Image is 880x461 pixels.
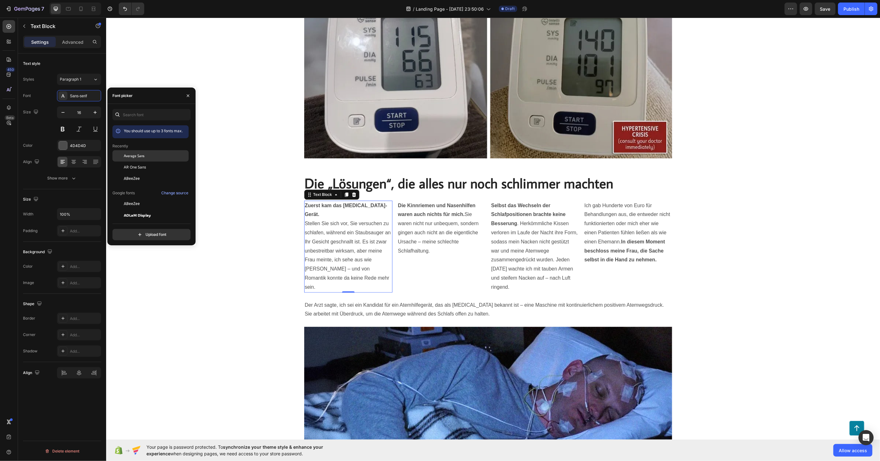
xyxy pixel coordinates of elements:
h2: Die „Lösungen“, die alles nur noch schlimmer machten [198,156,566,175]
input: Auto [57,208,101,220]
div: Styles [23,77,34,82]
span: synchronize your theme style & enhance your experience [146,444,323,456]
span: Your page is password protected. To when designing pages, we need access to your store password. [146,444,348,457]
div: Border [23,316,35,321]
span: Allow access [839,447,867,454]
div: Add... [70,228,100,234]
strong: Die Kinnriemen und Nasenhilfen waren auch nichts für mich. [292,185,369,200]
div: Corner [23,332,36,338]
p: Advanced [62,39,83,45]
div: Text style [23,61,40,66]
div: Background [23,248,54,256]
button: Upload font [112,229,191,240]
div: Width [23,211,33,217]
div: Font picker [112,93,133,99]
button: Change source [161,189,189,197]
p: Ich gab Hunderte von Euro für Behandlungen aus, die entweder nicht funktionierten oder mich eher ... [478,184,565,247]
div: Add... [70,280,100,286]
p: 7 [41,5,44,13]
p: Settings [31,39,49,45]
strong: In diesem Moment beschloss meine Frau, die Sache selbst in die Hand zu nehmen. [478,221,559,245]
span: AR One Sans [124,164,146,170]
span: Draft [505,6,515,12]
button: Save [815,3,836,15]
div: Beta [5,115,15,120]
div: Align [23,369,41,377]
div: Add... [70,332,100,338]
p: Stellen Sie sich vor, Sie versuchen zu schlafen, während ein Staubsauger an Ihr Gesicht geschnall... [199,184,286,274]
button: Publish [838,3,865,15]
div: Add... [70,316,100,322]
div: Publish [843,6,859,12]
span: ABeeZee [124,176,140,181]
input: Search font [112,109,191,120]
button: Show more [23,173,101,184]
span: ADLaM Display [124,212,151,218]
span: Save [820,6,831,12]
div: Upload font [137,231,166,238]
p: Sie waren nicht nur unbequem, sondern gingen auch nicht an die eigentliche Ursache – meine schlec... [292,184,379,238]
span: You should use up to 3 fonts max. [124,128,183,133]
div: Image [23,280,34,286]
div: Size [23,195,40,204]
div: Color [23,264,33,269]
strong: Selbst das Wechseln der Schlafpositionen brachte keine Besserung [385,185,460,209]
button: Paragraph 1 [57,74,101,85]
p: Google fonts [112,190,135,196]
span: Paragraph 1 [60,77,81,82]
iframe: Design area [106,18,880,440]
strong: Zuerst kam das [MEDICAL_DATA]-Gerät. [199,185,281,200]
div: 450 [6,67,15,72]
div: Open Intercom Messenger [859,430,874,445]
div: Shadow [23,348,37,354]
div: Show more [48,175,77,181]
div: Undo/Redo [119,3,144,15]
div: Shape [23,300,43,308]
p: Text Block [31,22,84,30]
span: Landing Page - [DATE] 23:50:06 [416,6,484,12]
span: / [413,6,414,12]
div: Font [23,93,31,99]
button: 7 [3,3,47,15]
p: Recently [112,143,128,149]
div: Text Block [206,174,227,180]
span: Average Sans [124,153,145,159]
div: Size [23,108,40,117]
div: Padding [23,228,37,234]
div: Delete element [45,447,79,455]
div: Change source [161,190,188,196]
p: Der Arzt sagte, ich sei ein Kandidat für ein Atemhilfegerät, das als [MEDICAL_DATA] bekannt ist –... [199,283,565,301]
p: . Herkömmliche Kissen verloren im Laufe der Nacht ihre Form, sodass mein Nacken nicht gestützt wa... [385,184,472,274]
div: Add... [70,264,100,270]
div: Add... [70,349,100,354]
div: Align [23,158,41,166]
div: Sans-serif [70,93,100,99]
button: Allow access [833,444,872,457]
button: Delete element [23,446,101,456]
span: ABeeZee [124,201,140,207]
div: Color [23,143,33,148]
div: 4D4D4D [70,143,100,149]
